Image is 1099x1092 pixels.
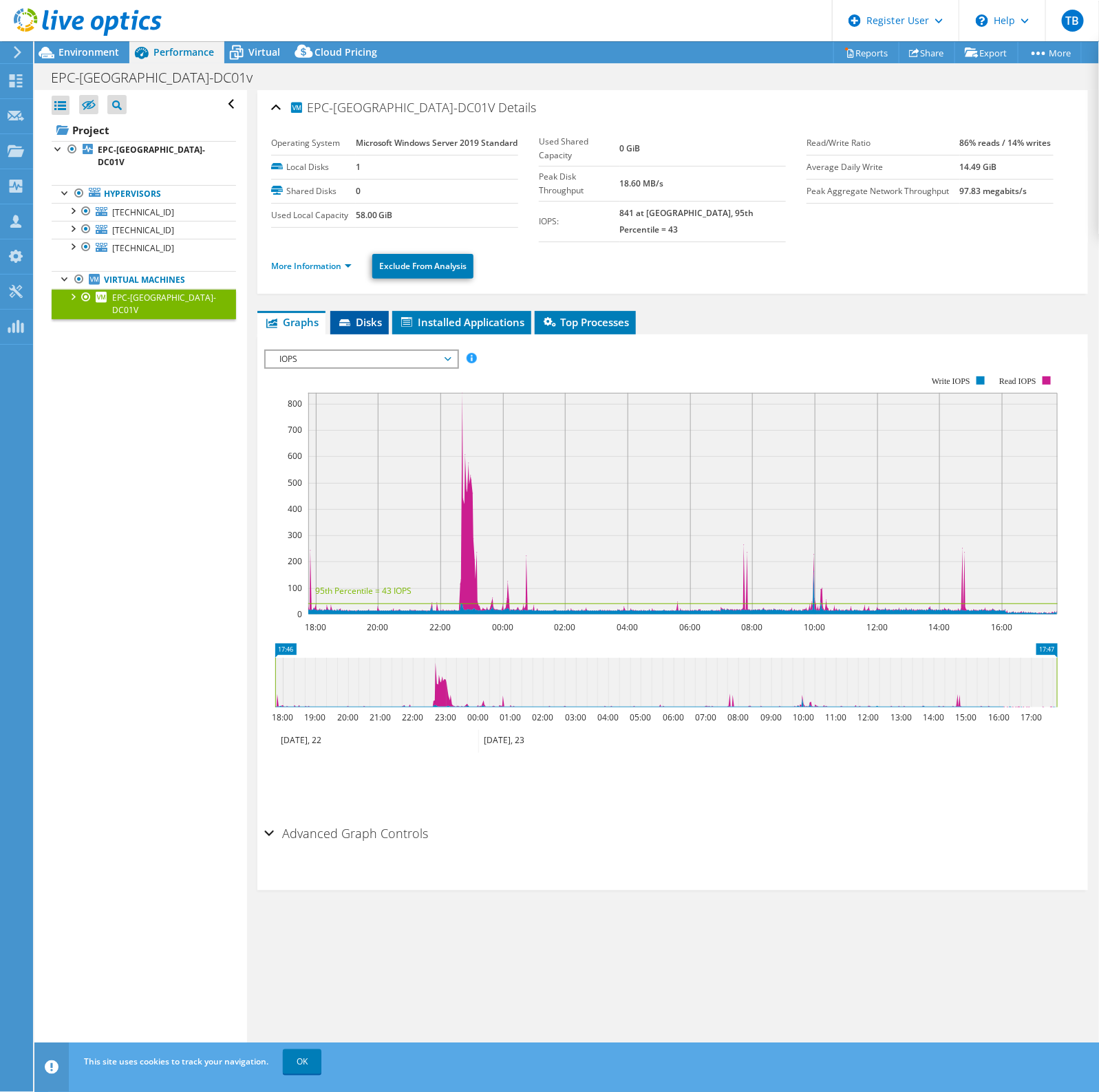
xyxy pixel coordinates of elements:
text: 16:00 [992,621,1013,633]
b: 841 at [GEOGRAPHIC_DATA], 95th Percentile = 43 [620,207,754,235]
label: Read/Write Ratio [807,136,959,150]
text: 15:00 [956,711,977,723]
span: EPC-[GEOGRAPHIC_DATA]-DC01V [289,99,495,115]
text: 04:00 [598,711,619,723]
text: 700 [288,424,302,436]
text: 14:00 [929,621,950,633]
text: 04:00 [617,621,639,633]
text: 05:00 [630,711,652,723]
span: Performance [153,45,214,58]
a: Hypervisors [52,185,236,203]
text: 600 [288,450,302,462]
a: Share [899,42,955,63]
text: 20:00 [338,711,359,723]
text: 18:00 [273,711,294,723]
a: More [1018,42,1082,63]
text: 08:00 [742,621,763,633]
span: Environment [58,45,119,58]
text: 12:00 [858,711,879,723]
label: Shared Disks [271,184,355,198]
label: Average Daily Write [807,160,959,174]
a: More Information [271,260,352,272]
b: 97.83 megabits/s [960,185,1027,197]
label: Used Shared Capacity [539,135,620,162]
text: 01:00 [500,711,522,723]
span: This site uses cookies to track your navigation. [84,1056,268,1067]
span: IOPS [273,351,449,367]
text: 95th Percentile = 43 IOPS [315,585,412,597]
span: [TECHNICAL_ID] [112,242,174,254]
text: 17:00 [1021,711,1043,723]
a: OK [283,1049,321,1074]
a: [TECHNICAL_ID] [52,239,236,257]
label: Peak Disk Throughput [539,170,620,197]
text: Write IOPS [932,376,971,386]
text: 300 [288,529,302,541]
text: 100 [288,582,302,594]
text: 00:00 [468,711,489,723]
b: 58.00 GiB [356,209,393,221]
svg: \n [976,14,988,27]
b: 0 GiB [620,142,641,154]
label: Operating System [271,136,355,150]
text: 0 [297,608,302,620]
a: Project [52,119,236,141]
text: 500 [288,477,302,489]
label: IOPS: [539,215,620,228]
span: Cloud Pricing [314,45,377,58]
text: 03:00 [566,711,587,723]
a: EPC-[GEOGRAPHIC_DATA]-DC01V [52,141,236,171]
span: Top Processes [542,315,629,329]
b: EPC-[GEOGRAPHIC_DATA]-DC01V [98,144,205,168]
span: [TECHNICAL_ID] [112,224,174,236]
text: 800 [288,398,302,409]
text: 06:00 [663,711,685,723]
span: Installed Applications [399,315,524,329]
text: 11:00 [826,711,847,723]
b: 14.49 GiB [960,161,997,173]
b: 0 [356,185,361,197]
a: Reports [833,42,899,63]
a: Exclude From Analysis [372,254,473,279]
text: 09:00 [761,711,782,723]
text: 21:00 [370,711,392,723]
a: [TECHNICAL_ID] [52,221,236,239]
text: Read IOPS [1000,376,1037,386]
span: Details [498,99,536,116]
text: 07:00 [696,711,717,723]
label: Peak Aggregate Network Throughput [807,184,959,198]
text: 02:00 [555,621,576,633]
label: Local Disks [271,160,355,174]
text: 02:00 [533,711,554,723]
text: 10:00 [793,711,815,723]
text: 14:00 [924,711,945,723]
label: Used Local Capacity [271,208,355,222]
text: 16:00 [989,711,1010,723]
text: 00:00 [493,621,514,633]
span: Graphs [264,315,319,329]
text: 400 [288,503,302,515]
text: 06:00 [680,621,701,633]
text: 22:00 [430,621,451,633]
a: [TECHNICAL_ID] [52,203,236,221]
b: 18.60 MB/s [620,178,664,189]
text: 22:00 [403,711,424,723]
b: 1 [356,161,361,173]
span: [TECHNICAL_ID] [112,206,174,218]
a: Virtual Machines [52,271,236,289]
a: EPC-[GEOGRAPHIC_DATA]-DC01V [52,289,236,319]
text: 20:00 [367,621,389,633]
text: 19:00 [305,711,326,723]
span: Disks [337,315,382,329]
span: Virtual [248,45,280,58]
text: 12:00 [867,621,888,633]
b: Microsoft Windows Server 2019 Standard [356,137,518,149]
span: EPC-[GEOGRAPHIC_DATA]-DC01V [112,292,216,316]
text: 23:00 [436,711,457,723]
text: 10:00 [804,621,826,633]
text: 18:00 [306,621,327,633]
h2: Advanced Graph Controls [264,820,428,847]
text: 08:00 [728,711,749,723]
text: 13:00 [891,711,913,723]
span: TB [1062,10,1084,32]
